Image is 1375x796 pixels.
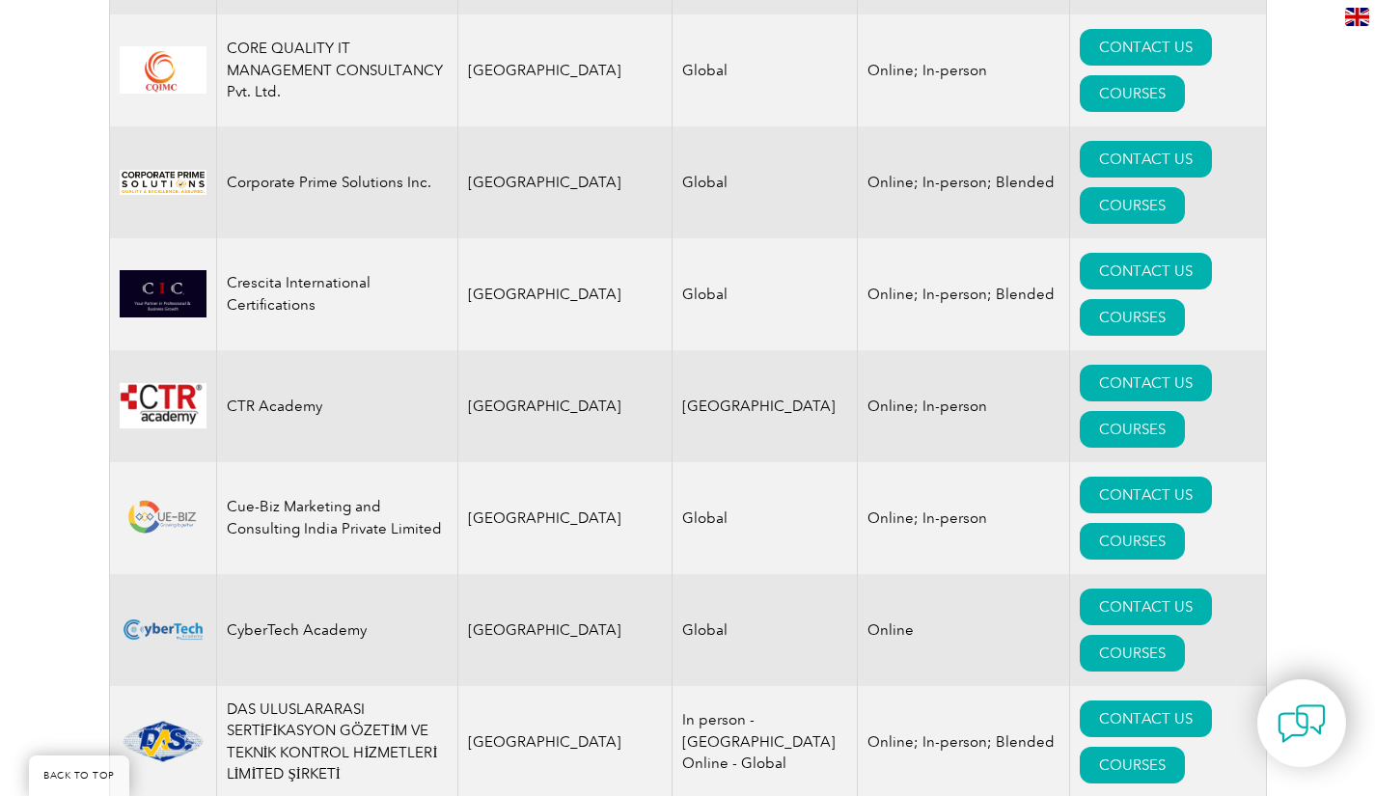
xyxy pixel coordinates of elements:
td: Global [673,574,858,686]
td: [GEOGRAPHIC_DATA] [457,574,673,686]
td: CyberTech Academy [216,574,457,686]
a: COURSES [1080,187,1185,224]
td: [GEOGRAPHIC_DATA] [457,350,673,462]
td: Online; In-person [858,14,1070,126]
a: CONTACT US [1080,365,1212,401]
td: Cue-Biz Marketing and Consulting India Private Limited [216,462,457,574]
a: COURSES [1080,523,1185,560]
img: en [1345,8,1369,26]
td: Online; In-person; Blended [858,238,1070,350]
img: contact-chat.png [1278,700,1326,748]
td: Online; In-person [858,350,1070,462]
a: COURSES [1080,75,1185,112]
a: COURSES [1080,747,1185,783]
img: b118c505-f3a0-ea11-a812-000d3ae11abd-logo.png [120,496,206,539]
td: CORE QUALITY IT MANAGEMENT CONSULTANCY Pvt. Ltd. [216,14,457,126]
a: CONTACT US [1080,589,1212,625]
td: [GEOGRAPHIC_DATA] [673,350,858,462]
img: 1ae26fad-5735-ef11-a316-002248972526-logo.png [120,719,206,764]
img: 798996db-ac37-ef11-a316-00224812a81c-logo.png [120,270,206,317]
td: CTR Academy [216,350,457,462]
a: CONTACT US [1080,253,1212,289]
td: [GEOGRAPHIC_DATA] [457,126,673,238]
td: Online; In-person; Blended [858,126,1070,238]
td: Global [673,126,858,238]
a: BACK TO TOP [29,755,129,796]
td: Global [673,238,858,350]
a: COURSES [1080,635,1185,672]
img: d55caf2d-1539-eb11-a813-000d3a79722d-logo.jpg [120,46,206,94]
td: Global [673,462,858,574]
a: CONTACT US [1080,141,1212,178]
a: CONTACT US [1080,700,1212,737]
td: Crescita International Certifications [216,238,457,350]
a: COURSES [1080,299,1185,336]
a: COURSES [1080,411,1185,448]
td: [GEOGRAPHIC_DATA] [457,14,673,126]
a: CONTACT US [1080,477,1212,513]
td: Online [858,574,1070,686]
td: Corporate Prime Solutions Inc. [216,126,457,238]
img: 12b7c7c5-1696-ea11-a812-000d3ae11abd-logo.jpg [120,170,206,195]
a: CONTACT US [1080,29,1212,66]
td: [GEOGRAPHIC_DATA] [457,238,673,350]
img: da24547b-a6e0-e911-a812-000d3a795b83-logo.png [120,382,206,429]
img: fbf62885-d94e-ef11-a316-000d3ad139cf-logo.png [120,606,206,653]
td: Global [673,14,858,126]
td: [GEOGRAPHIC_DATA] [457,462,673,574]
td: Online; In-person [858,462,1070,574]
